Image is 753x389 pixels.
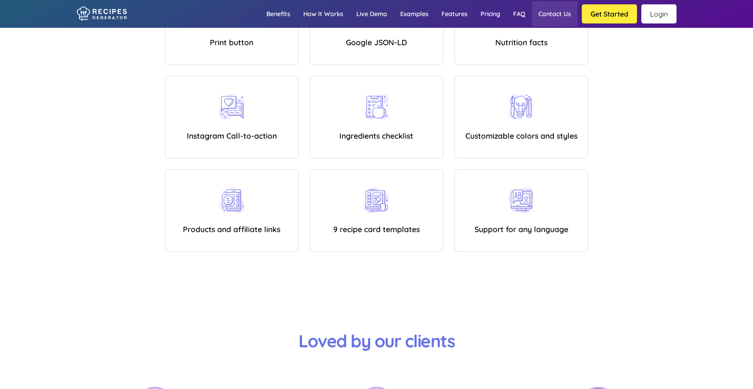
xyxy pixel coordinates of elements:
a: Login [641,4,677,23]
a: Features [435,1,474,27]
a: 9 recipe card templates [333,224,420,234]
a: Benefits [260,1,297,27]
h4: Print button [172,37,292,47]
h3: Loved by our clients [203,330,551,352]
h4: Google JSON-LD [317,37,436,47]
h4: Products and affiliate links [172,224,292,234]
a: Pricing [474,1,507,27]
h4: Customizable colors and styles [461,131,581,140]
a: Live demo [350,1,394,27]
a: Contact us [532,1,577,27]
h4: Ingredients checklist [317,131,436,140]
a: FAQ [507,1,532,27]
h4: Instagram Call-to-action [172,131,292,140]
a: How it works [297,1,350,27]
button: Get Started [582,4,637,23]
a: Examples [394,1,435,27]
h4: Nutrition facts [461,37,581,47]
h4: Support for any language [461,224,581,234]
